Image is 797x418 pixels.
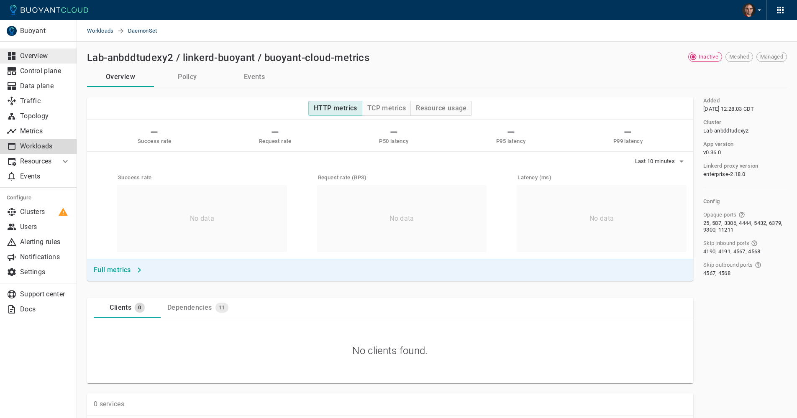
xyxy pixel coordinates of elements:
[20,268,70,276] p: Settings
[318,174,487,181] h5: Request rate (RPS)
[703,262,753,268] span: Skip outbound ports
[635,155,687,168] button: Last 10 minutes
[135,304,144,311] span: 0
[757,54,787,60] span: Managed
[20,238,70,246] p: Alerting rules
[87,20,117,42] a: Workloads
[635,158,677,165] span: Last 10 minutes
[703,270,730,277] span: 4567, 4568
[703,212,737,218] span: Opaque ports
[20,223,70,231] p: Users
[379,126,408,138] h2: —
[352,345,428,357] h3: No clients found.
[94,266,131,274] h4: Full metrics
[20,97,70,105] p: Traffic
[20,208,70,216] p: Clusters
[738,212,745,218] svg: Ports that skip Linkerd protocol detection
[106,300,131,312] div: Clients
[20,290,70,298] p: Support center
[90,263,146,278] button: Full metrics
[703,248,761,255] span: 4190, 4191, 4567, 4568
[518,174,687,181] h5: Latency (ms)
[138,138,172,145] h5: Success rate
[390,214,414,223] p: No data
[589,214,614,223] p: No data
[138,126,172,138] h2: —
[87,67,154,87] button: Overview
[7,194,70,201] h5: Configure
[87,52,369,64] h2: Lab-anbddtudexy2 / linkerd-buoyant / buoyant-cloud-metrics
[161,298,235,318] a: Dependencies11
[362,101,411,116] button: TCP metrics
[703,119,722,126] h5: Cluster
[94,400,124,408] p: 0 services
[20,127,70,135] p: Metrics
[379,138,408,145] h5: P50 latency
[20,82,70,90] p: Data plane
[215,304,228,311] span: 11
[308,101,362,116] button: HTTP metrics
[703,171,745,178] span: enterprise-2.18.0
[496,126,525,138] h2: —
[703,149,721,156] span: v0.36.0
[20,27,70,35] p: Buoyant
[742,3,756,17] img: Travis Beckham
[20,305,70,313] p: Docs
[613,138,643,145] h5: P99 latency
[703,141,733,148] h5: App version
[703,198,787,205] h5: Config
[164,300,212,312] div: Dependencies
[20,67,70,75] p: Control plane
[20,142,70,150] p: Workloads
[259,126,292,138] h2: —
[367,104,406,112] h4: TCP metrics
[416,104,467,112] h4: Resource usage
[751,240,758,247] svg: Ports that bypass the Linkerd proxy for incoming connections
[613,126,643,138] h2: —
[190,214,214,223] p: No data
[695,54,722,60] span: Inactive
[221,67,288,87] button: Events
[726,54,753,60] span: Meshed
[496,138,525,145] h5: P95 latency
[703,106,754,112] span: Tue, 29 Jul 2025 17:28:03 UTC
[7,26,17,36] img: Buoyant
[314,104,357,112] h4: HTTP metrics
[703,127,749,134] span: Lab-anbddtudexy2
[703,97,720,104] h5: Added
[703,220,785,233] span: 25, 587, 3306, 4444, 5432, 6379, 9300, 11211
[703,163,758,169] h5: Linkerd proxy version
[410,101,472,116] button: Resource usage
[20,112,70,120] p: Topology
[755,262,761,268] svg: Ports that bypass the Linkerd proxy for outgoing connections
[94,298,161,318] a: Clients0
[259,138,292,145] h5: Request rate
[20,253,70,261] p: Notifications
[20,172,70,181] p: Events
[20,52,70,60] p: Overview
[118,174,287,181] h5: Success rate
[703,240,749,247] span: Skip inbound ports
[128,20,167,42] span: DaemonSet
[154,67,221,87] button: Policy
[20,157,54,166] p: Resources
